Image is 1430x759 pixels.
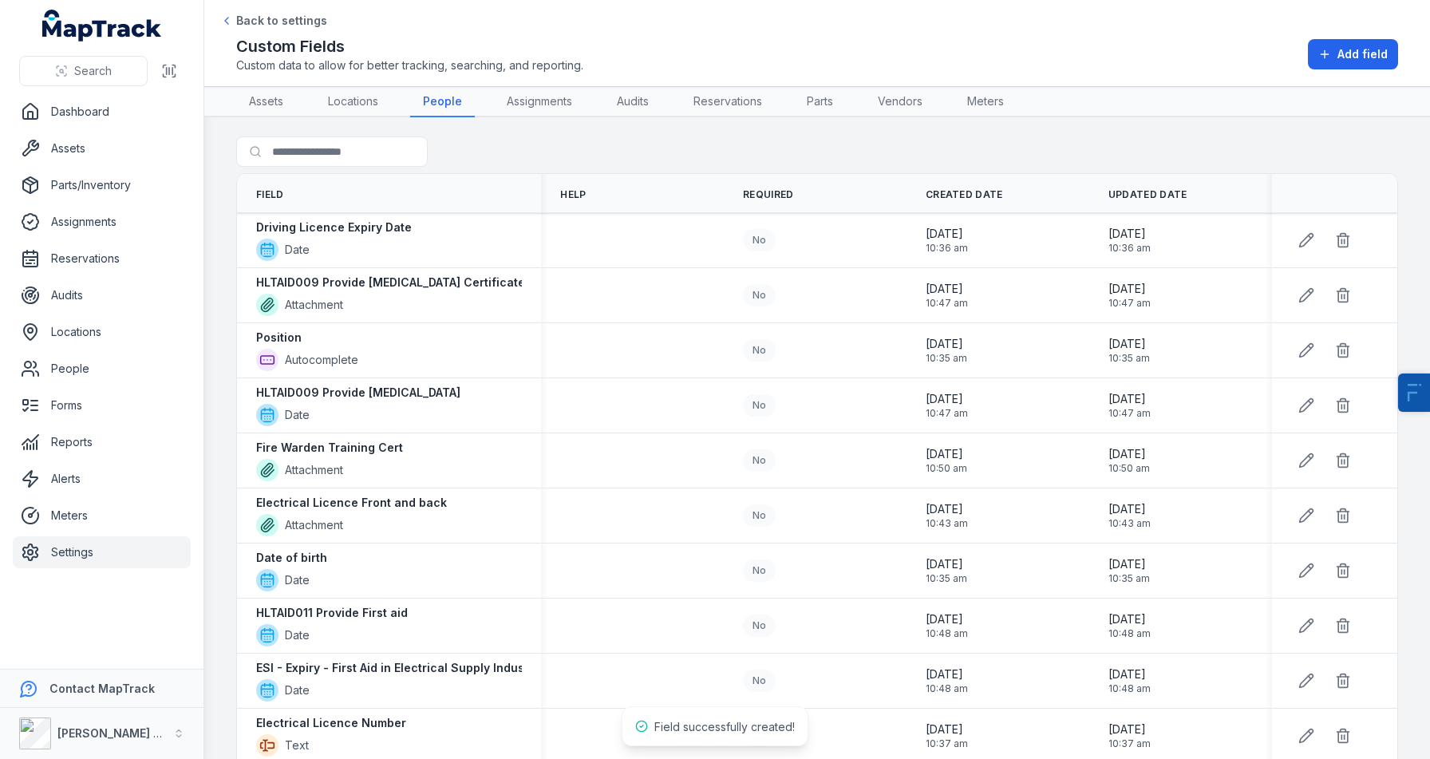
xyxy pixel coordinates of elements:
span: 10:48 am [926,627,968,640]
span: 10:37 am [926,737,968,750]
a: Meters [954,87,1017,117]
a: Parts [794,87,846,117]
strong: Fire Warden Training Cert [256,440,403,456]
time: 07/10/2025, 10:36:07 am [926,226,968,255]
strong: Electrical Licence Number [256,715,406,731]
div: No [743,670,776,692]
a: Assets [236,87,296,117]
time: 07/10/2025, 10:35:35 am [926,336,967,365]
a: Forms [13,389,191,421]
a: Reservations [681,87,775,117]
span: Date [285,682,310,698]
strong: [PERSON_NAME] Electrical [57,726,207,740]
span: 10:35 am [926,572,967,585]
strong: HLTAID011 Provide First aid [256,605,408,621]
span: [DATE] [1108,611,1151,627]
a: Back to settings [220,13,327,29]
time: 07/10/2025, 10:43:41 am [926,501,968,530]
a: Assignments [494,87,585,117]
h2: Custom Fields [236,35,583,57]
span: 10:50 am [926,462,967,475]
span: [DATE] [1108,446,1150,462]
span: 10:43 am [926,517,968,530]
span: 10:36 am [926,242,968,255]
a: MapTrack [42,10,162,42]
span: Date [285,627,310,643]
span: 10:47 am [926,407,968,420]
time: 07/10/2025, 10:37:30 am [1108,721,1151,750]
span: Back to settings [236,13,327,29]
span: Search [74,63,112,79]
span: Help [560,188,586,201]
span: [DATE] [926,336,967,352]
span: Required [743,188,793,201]
time: 07/10/2025, 10:35:16 am [1108,556,1150,585]
span: [DATE] [926,226,968,242]
a: Reservations [13,243,191,275]
time: 07/10/2025, 10:35:35 am [1108,336,1150,365]
div: No [743,559,776,582]
strong: HLTAID009 Provide [MEDICAL_DATA] Certificate [256,275,525,291]
a: Vendors [865,87,935,117]
span: 10:48 am [926,682,968,695]
span: Field successfully created! [654,720,795,733]
span: 10:48 am [1108,682,1151,695]
span: Created Date [926,188,1003,201]
span: [DATE] [1108,556,1150,572]
time: 07/10/2025, 10:48:33 am [926,611,968,640]
span: [DATE] [926,281,968,297]
span: [DATE] [1108,336,1150,352]
a: Assignments [13,206,191,238]
span: Autocomplete [285,352,358,368]
span: Date [285,572,310,588]
time: 07/10/2025, 10:47:09 am [926,391,968,420]
div: No [743,615,776,637]
span: 10:47 am [1108,407,1151,420]
time: 07/10/2025, 10:36:07 am [1108,226,1151,255]
strong: Date of birth [256,550,327,566]
a: People [410,87,475,117]
span: [DATE] [926,721,968,737]
a: Assets [13,132,191,164]
span: Field [256,188,284,201]
a: Meters [13,500,191,532]
a: Locations [315,87,391,117]
a: Locations [13,316,191,348]
span: 10:50 am [1108,462,1150,475]
span: [DATE] [926,391,968,407]
span: 10:43 am [1108,517,1151,530]
span: 10:36 am [1108,242,1151,255]
span: [DATE] [1108,501,1151,517]
span: Date [285,407,310,423]
time: 07/10/2025, 10:50:45 am [926,446,967,475]
span: 10:35 am [926,352,967,365]
span: 10:37 am [1108,737,1151,750]
div: No [743,504,776,527]
span: 10:48 am [1108,627,1151,640]
time: 07/10/2025, 10:50:45 am [1108,446,1150,475]
span: 10:35 am [1108,572,1150,585]
span: Attachment [285,297,343,313]
span: Date [285,242,310,258]
time: 07/10/2025, 10:48:33 am [1108,611,1151,640]
a: Alerts [13,463,191,495]
time: 07/10/2025, 10:43:41 am [1108,501,1151,530]
span: [DATE] [926,501,968,517]
a: Reports [13,426,191,458]
span: [DATE] [926,666,968,682]
span: [DATE] [1108,391,1151,407]
time: 07/10/2025, 10:47:09 am [1108,391,1151,420]
span: Custom data to allow for better tracking, searching, and reporting. [236,57,583,73]
time: 07/10/2025, 10:35:16 am [926,556,967,585]
span: Add field [1337,46,1388,62]
a: Audits [13,279,191,311]
div: No [743,339,776,362]
div: No [743,229,776,251]
span: [DATE] [926,611,968,627]
strong: Position [256,330,302,346]
span: Attachment [285,517,343,533]
button: Add field [1308,39,1398,69]
span: [DATE] [1108,281,1151,297]
span: Updated Date [1108,188,1187,201]
span: 10:35 am [1108,352,1150,365]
